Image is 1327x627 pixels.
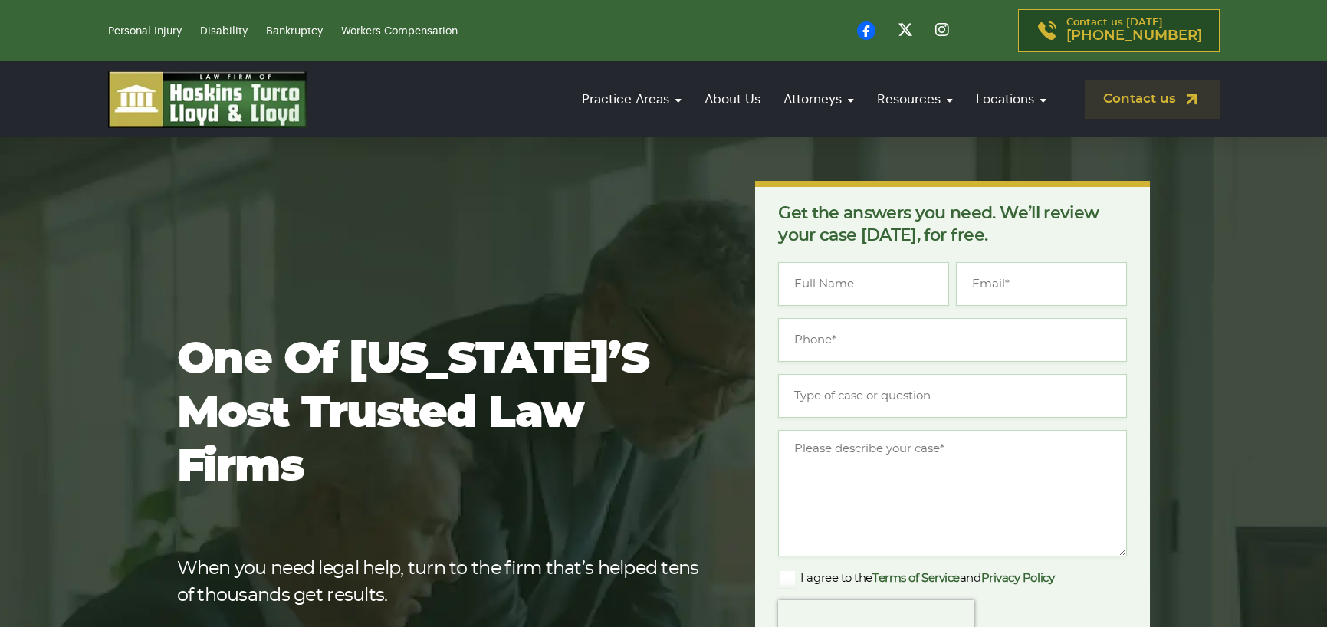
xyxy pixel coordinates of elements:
img: logo [108,71,307,128]
h1: One of [US_STATE]’s most trusted law firms [177,333,707,494]
a: Contact us [1085,80,1220,119]
a: Workers Compensation [341,26,458,37]
input: Full Name [778,262,949,306]
label: I agree to the and [778,570,1054,588]
a: Attorneys [776,77,862,121]
span: [PHONE_NUMBER] [1066,28,1202,44]
a: About Us [697,77,768,121]
input: Phone* [778,318,1127,362]
p: Get the answers you need. We’ll review your case [DATE], for free. [778,202,1127,247]
a: Disability [200,26,248,37]
a: Personal Injury [108,26,182,37]
a: Resources [869,77,961,121]
a: Contact us [DATE][PHONE_NUMBER] [1018,9,1220,52]
a: Terms of Service [872,573,960,584]
input: Type of case or question [778,374,1127,418]
a: Practice Areas [574,77,689,121]
a: Bankruptcy [266,26,323,37]
a: Privacy Policy [981,573,1055,584]
p: Contact us [DATE] [1066,18,1202,44]
input: Email* [956,262,1127,306]
a: Locations [968,77,1054,121]
p: When you need legal help, turn to the firm that’s helped tens of thousands get results. [177,556,707,609]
